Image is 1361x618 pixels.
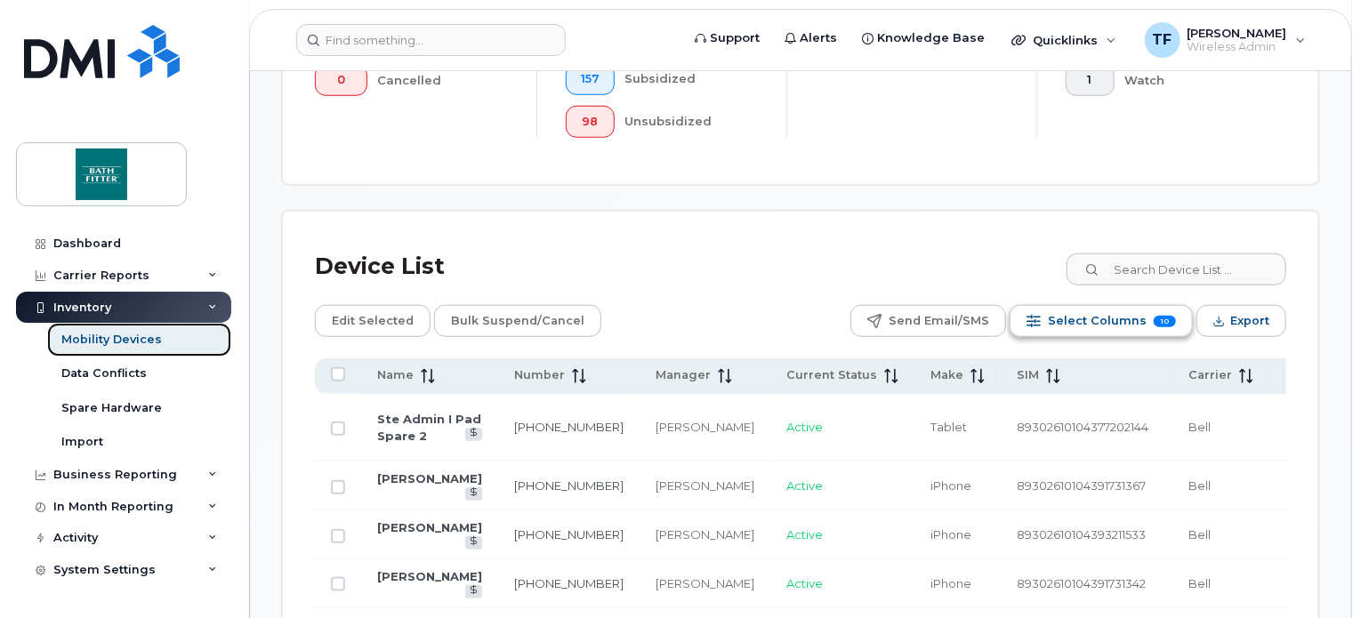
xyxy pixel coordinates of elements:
a: [PHONE_NUMBER] [514,420,624,434]
a: View Last Bill [465,428,482,441]
span: Active [786,478,823,493]
span: Name [377,367,414,383]
span: SIM [1017,367,1039,383]
div: [PERSON_NAME] [656,526,754,543]
a: Support [682,20,772,56]
a: [PERSON_NAME] [377,520,482,534]
a: Knowledge Base [850,20,997,56]
span: 10 [1154,316,1176,327]
span: Rate Plan [1285,367,1343,383]
div: [PERSON_NAME] [656,478,754,494]
a: [PERSON_NAME] [377,471,482,486]
div: Unsubsidized [625,106,759,138]
span: Carrier [1188,367,1232,383]
span: BYOD Bus Share Ess Mob Int 10 [1285,404,1347,451]
div: Watch [1125,64,1259,96]
div: Thomas Fleming [1132,22,1318,58]
span: Number [514,367,565,383]
span: iPhone [930,527,971,542]
button: 1 [1066,64,1115,96]
input: Search Device List ... [1067,253,1286,285]
span: 98 [581,115,600,129]
a: [PHONE_NUMBER] [514,576,624,590]
span: Knowledge Base [877,29,985,47]
a: [PERSON_NAME] [377,569,482,583]
span: Active [786,420,823,434]
span: 89302610104391731342 [1017,576,1146,590]
span: Active [786,527,823,542]
span: Select Columns [1048,308,1147,334]
span: 89302610104393211533 [1017,527,1146,542]
span: Alerts [800,29,837,47]
button: Bulk Suspend/Cancel [434,305,601,337]
span: Export [1230,308,1269,334]
span: Current Status [786,367,877,383]
span: Edit Selected [332,308,414,334]
div: [PERSON_NAME] [656,575,754,592]
span: Bell [1188,478,1211,493]
button: 157 [566,63,615,95]
a: View Last Bill [465,536,482,550]
span: 157 [581,72,600,86]
a: [PHONE_NUMBER] [514,527,624,542]
span: Active [786,576,823,590]
span: Bulk Suspend/Cancel [451,308,584,334]
button: 98 [566,106,615,138]
a: Alerts [772,20,850,56]
span: Support [710,29,760,47]
span: TF [1153,29,1172,51]
span: Wireless Admin [1188,40,1287,54]
span: Manager [656,367,711,383]
a: View Last Bill [465,487,482,501]
div: Device List [315,244,445,290]
span: Quicklinks [1033,33,1098,47]
span: 0 [330,73,352,87]
button: Export [1196,305,1286,337]
div: Cancelled [378,64,509,96]
span: Bell [1188,576,1211,590]
span: 89302610104391731367 [1017,478,1146,493]
button: Edit Selected [315,305,431,337]
span: 1 [1081,73,1099,87]
button: Send Email/SMS [850,305,1006,337]
span: Make [930,367,963,383]
div: Subsidized [625,63,759,95]
button: Select Columns 10 [1010,305,1193,337]
span: Send Email/SMS [889,308,989,334]
span: 89302610104377202144 [1017,420,1148,434]
span: Bell [1188,527,1211,542]
span: [PERSON_NAME] [1188,26,1287,40]
a: [PHONE_NUMBER] [514,478,624,493]
button: 0 [315,64,367,96]
input: Find something... [296,24,566,56]
a: Ste Admin I Pad Spare 2 [377,412,481,443]
span: Tablet [930,420,967,434]
div: [PERSON_NAME] [656,419,754,436]
span: Bell [1188,420,1211,434]
span: iPhone [930,576,971,590]
div: Quicklinks [999,22,1129,58]
span: iPhone [930,478,971,493]
a: View Last Bill [465,585,482,598]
